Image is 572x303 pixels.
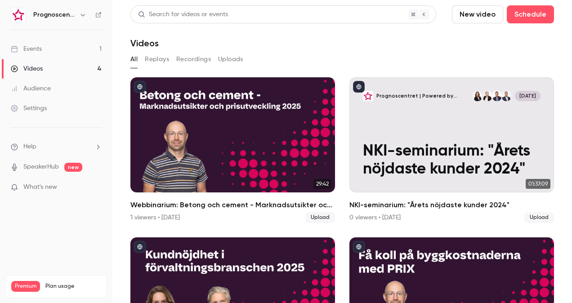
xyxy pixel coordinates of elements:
img: Ellinor Lindström [482,91,492,101]
section: Videos [130,5,554,298]
span: 01:37:09 [526,179,550,189]
div: Search for videos or events [138,10,228,19]
img: Jan von Essen [492,91,502,101]
span: Upload [524,212,554,223]
span: Plan usage [45,283,101,290]
button: published [134,81,146,93]
button: published [353,241,365,253]
p: Prognoscentret | Powered by Hubexo [376,93,472,99]
span: [DATE] [515,91,540,101]
button: Replays [145,52,169,67]
div: 1 viewers • [DATE] [130,213,180,222]
a: NKI-seminarium: "Årets nöjdaste kunder 2024"Prognoscentret | Powered by HubexoMagnus OlssonJan vo... [349,77,554,223]
button: Uploads [218,52,243,67]
a: SpeakerHub [23,162,59,172]
div: Settings [11,104,47,113]
button: published [134,241,146,253]
img: Magnus Olsson [501,91,511,101]
span: Upload [305,212,335,223]
span: What's new [23,183,57,192]
iframe: Noticeable Trigger [91,183,102,192]
div: Audience [11,84,51,93]
img: Erika Knutsson [473,91,483,101]
button: Schedule [507,5,554,23]
div: Events [11,45,42,53]
h2: Webbinarium: Betong och cement - Marknadsutsikter och prisutveckling 2025 [130,200,335,210]
span: Help [23,142,36,151]
button: published [353,81,365,93]
li: Webbinarium: Betong och cement - Marknadsutsikter och prisutveckling 2025 [130,77,335,223]
li: NKI-seminarium: "Årets nöjdaste kunder 2024" [349,77,554,223]
div: 0 viewers • [DATE] [349,213,401,222]
button: All [130,52,138,67]
span: new [64,163,82,172]
button: Recordings [176,52,211,67]
li: help-dropdown-opener [11,142,102,151]
button: New video [452,5,503,23]
span: 29:42 [313,179,331,189]
span: Premium [11,281,40,292]
img: Prognoscentret | Powered by Hubexo [11,8,26,22]
h6: Prognoscentret | Powered by Hubexo [33,10,76,19]
div: Videos [11,64,43,73]
img: NKI-seminarium: "Årets nöjdaste kunder 2024" [363,91,373,101]
h1: Videos [130,38,159,49]
h2: NKI-seminarium: "Årets nöjdaste kunder 2024" [349,200,554,210]
p: NKI-seminarium: "Årets nöjdaste kunder 2024" [363,143,541,179]
a: 29:42Webbinarium: Betong och cement - Marknadsutsikter och prisutveckling 20251 viewers • [DATE]U... [130,77,335,223]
